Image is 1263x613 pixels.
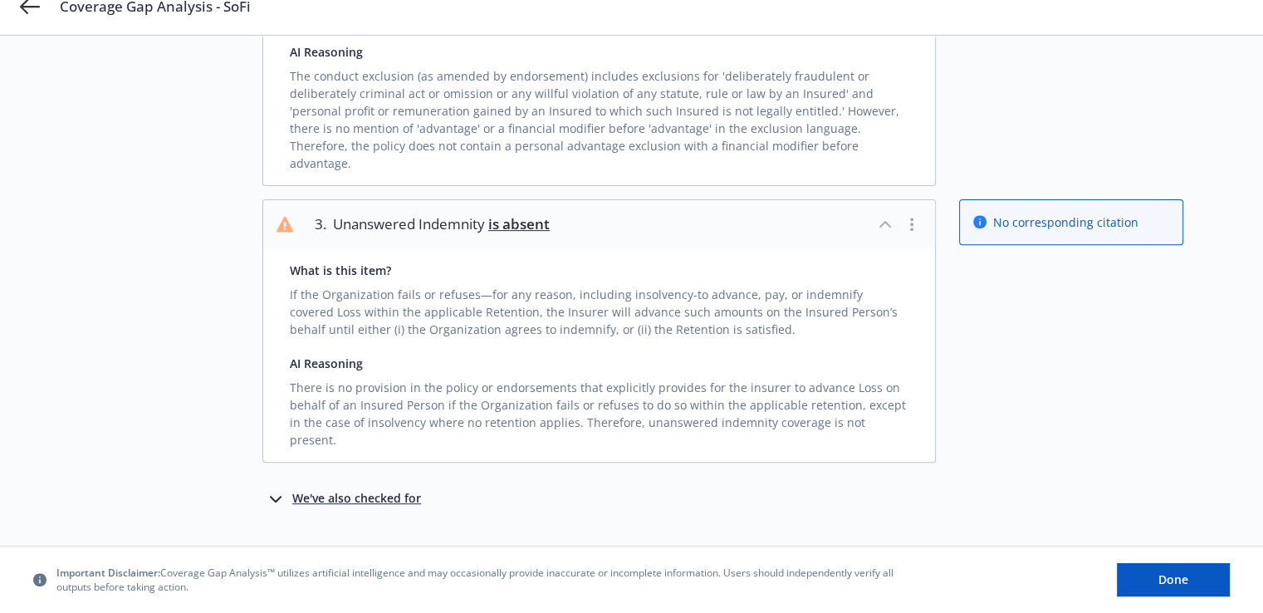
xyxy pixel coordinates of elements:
div: What is this item? [290,262,908,279]
div: We've also checked for [292,489,421,509]
div: 3 . [306,213,326,235]
span: No corresponding citation [993,213,1138,231]
span: Coverage Gap Analysis™ utilizes artificial intelligence and may occasionally provide inaccurate o... [56,566,903,594]
span: Unanswered Indemnity [333,213,550,235]
span: Important Disclaimer: [56,566,160,580]
div: The conduct exclusion (as amended by endorsement) includes exclusions for 'deliberately fraudulen... [290,61,908,172]
button: We've also checked for [266,489,421,509]
button: Done [1117,563,1230,596]
div: If the Organization fails or refuses—for any reason, including insolvency-to advance, pay, or ind... [290,279,908,338]
div: There is no provision in the policy or endorsements that explicitly provides for the insurer to a... [290,372,908,449]
div: AI Reasoning [290,355,908,372]
button: 3.Unanswered Indemnity is absent [263,200,935,248]
div: AI Reasoning [290,43,908,61]
span: is absent [488,214,550,233]
span: Done [1158,571,1188,587]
